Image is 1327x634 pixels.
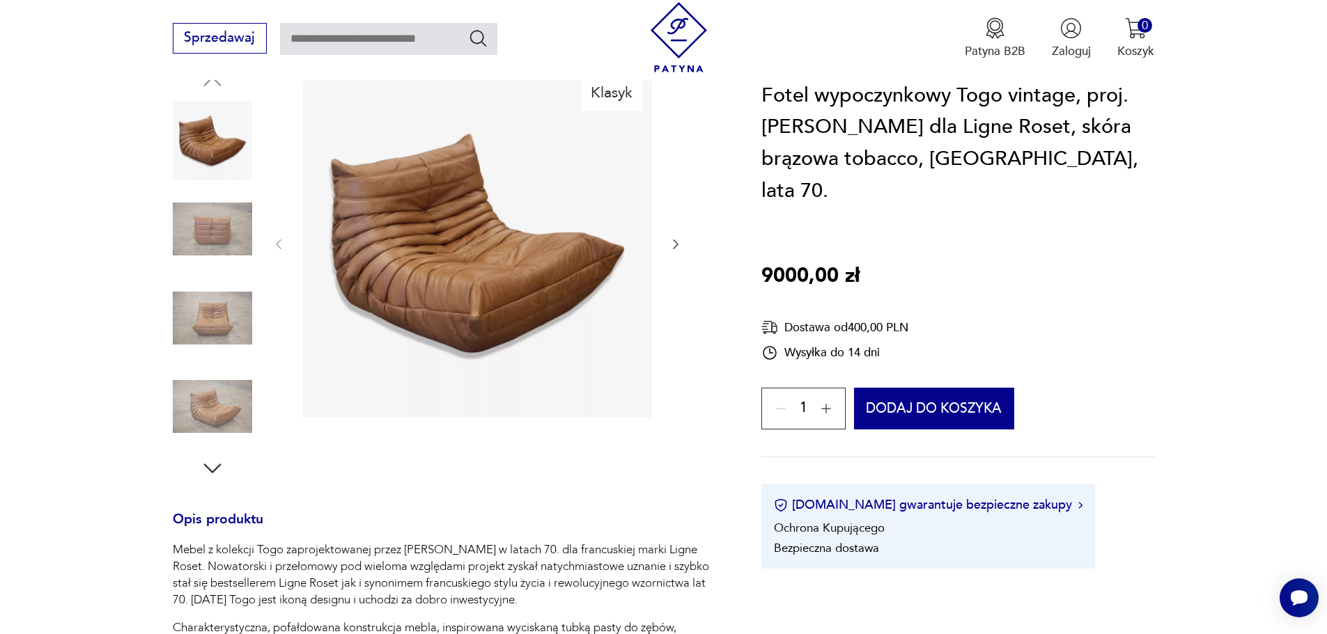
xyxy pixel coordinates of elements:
button: Sprzedawaj [173,23,267,54]
a: Ikona medaluPatyna B2B [965,17,1025,59]
img: Zdjęcie produktu Fotel wypoczynkowy Togo vintage, proj. M. Ducaroy dla Ligne Roset, skóra brązowa... [173,189,252,269]
p: 9000,00 zł [761,260,860,292]
iframe: Smartsupp widget button [1280,578,1319,617]
button: 0Koszyk [1117,17,1154,59]
img: Ikona strzałki w prawo [1078,502,1082,509]
img: Ikona koszyka [1125,17,1147,39]
img: Zdjęcie produktu Fotel wypoczynkowy Togo vintage, proj. M. Ducaroy dla Ligne Roset, skóra brązowa... [303,69,652,418]
img: Zdjęcie produktu Fotel wypoczynkowy Togo vintage, proj. M. Ducaroy dla Ligne Roset, skóra brązowa... [173,278,252,358]
a: Sprzedawaj [173,33,267,45]
img: Ikona certyfikatu [774,498,788,512]
img: Ikona medalu [984,17,1006,39]
div: Wysyłka do 14 dni [761,344,908,361]
button: Zaloguj [1052,17,1091,59]
button: [DOMAIN_NAME] gwarantuje bezpieczne zakupy [774,496,1082,514]
button: Patyna B2B [965,17,1025,59]
img: Patyna - sklep z meblami i dekoracjami vintage [644,2,714,72]
span: 1 [800,404,807,415]
h3: Opis produktu [173,514,722,542]
li: Ochrona Kupującego [774,520,885,536]
button: Dodaj do koszyka [854,388,1015,430]
div: Dostawa od 400,00 PLN [761,319,908,336]
button: Szukaj [468,28,488,48]
p: Patyna B2B [965,43,1025,59]
img: Ikona dostawy [761,319,778,336]
img: Zdjęcie produktu Fotel wypoczynkowy Togo vintage, proj. M. Ducaroy dla Ligne Roset, skóra brązowa... [173,101,252,180]
p: Koszyk [1117,43,1154,59]
img: Ikonka użytkownika [1060,17,1082,39]
div: 0 [1138,18,1152,33]
p: Zaloguj [1052,43,1091,59]
p: Mebel z kolekcji Togo zaprojektowanej przez [PERSON_NAME] w latach 70. dla francuskiej marki Lign... [173,541,722,608]
div: Klasyk [581,75,643,110]
img: Zdjęcie produktu Fotel wypoczynkowy Togo vintage, proj. M. Ducaroy dla Ligne Roset, skóra brązowa... [173,367,252,446]
li: Bezpieczna dostawa [774,540,879,556]
h1: Fotel wypoczynkowy Togo vintage, proj. [PERSON_NAME] dla Ligne Roset, skóra brązowa tobacco, [GEO... [761,80,1154,207]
